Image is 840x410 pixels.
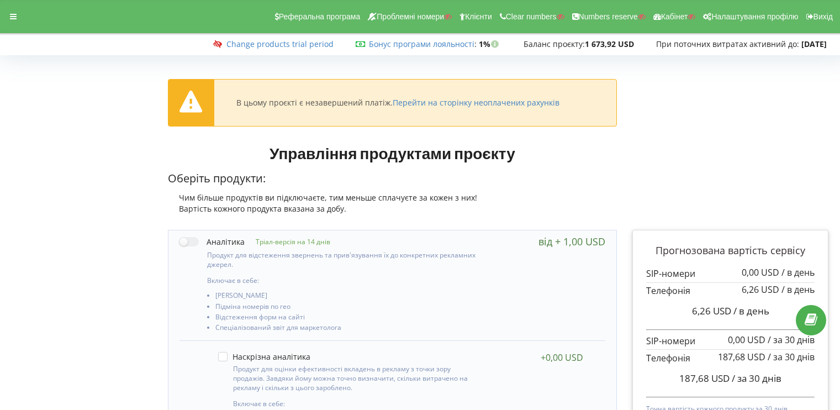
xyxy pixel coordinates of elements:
span: / в день [733,304,769,317]
span: / в день [781,283,815,296]
p: Телефонія [646,352,815,365]
a: Перейти на сторінку неоплачених рахунків [393,97,559,108]
span: Баланс проєкту: [524,39,585,49]
a: Бонус програми лояльності [369,39,474,49]
strong: 1% [479,39,501,49]
div: В цьому проєкті є незавершений платіж. [236,98,559,108]
li: Підміна номерів по гео [215,303,478,313]
span: Numbers reserve [579,12,638,21]
li: Відстеження форм на сайті [215,313,478,324]
p: SIP-номери [646,267,815,280]
div: +0,00 USD [541,352,583,363]
p: Включає в себе: [233,399,474,408]
span: 6,26 USD [692,304,731,317]
span: Вихід [813,12,833,21]
span: 187,68 USD [679,372,730,385]
p: Продукт для відстеження звернень та прив'язування їх до конкретних рекламних джерел. [207,250,478,269]
p: Прогнозована вартість сервісу [646,244,815,258]
span: / за 30 днів [732,372,781,385]
strong: 1 673,92 USD [585,39,634,49]
span: / в день [781,266,815,278]
p: Оберіть продукти: [168,171,617,187]
p: Тріал-версія на 14 днів [245,237,330,246]
div: Чим більше продуктів ви підключаєте, тим меньше сплачуєте за кожен з них! [168,192,617,203]
span: Реферальна програма [279,12,361,21]
span: : [369,39,477,49]
p: SIP-номери [646,335,815,348]
span: / за 30 днів [768,351,815,363]
p: Продукт для оцінки ефективності вкладень в рекламу з точки зору продажів. Завдяки йому можна точн... [233,364,474,392]
span: Клієнти [465,12,492,21]
li: Спеціалізований звіт для маркетолога [215,324,478,334]
span: / за 30 днів [768,334,815,346]
p: Телефонія [646,285,815,297]
span: Налаштування профілю [711,12,798,21]
span: 0,00 USD [742,266,779,278]
span: Clear numbers [506,12,557,21]
span: 187,68 USD [718,351,765,363]
div: Вартість кожного продукта вказана за добу. [168,203,617,214]
h1: Управління продуктами проєкту [168,143,617,163]
span: При поточних витратах активний до: [656,39,799,49]
div: від + 1,00 USD [538,236,605,247]
label: Аналітика [179,236,245,248]
label: Наскрізна аналітика [218,352,310,361]
a: Change products trial period [226,39,334,49]
li: [PERSON_NAME] [215,292,478,302]
span: 6,26 USD [742,283,779,296]
span: 0,00 USD [728,334,765,346]
p: Включає в себе: [207,276,478,285]
strong: [DATE] [801,39,827,49]
span: Проблемні номери [377,12,444,21]
span: Кабінет [661,12,688,21]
